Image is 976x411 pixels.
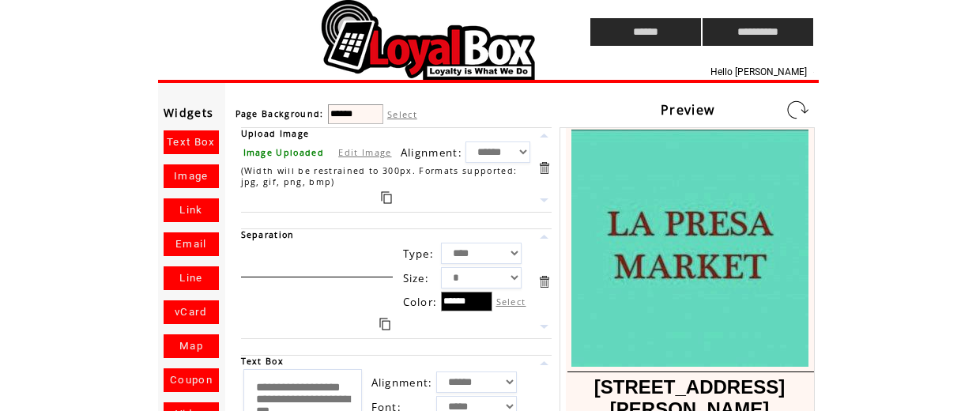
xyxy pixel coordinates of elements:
[401,145,462,160] span: Alignment:
[164,232,219,256] a: Email
[241,356,285,367] span: Text Box
[241,229,295,240] span: Separation
[371,375,433,390] span: Alignment:
[537,193,552,208] a: Move this item down
[241,165,518,187] span: (Width will be restrained to 300px. Formats supported: jpg, gif, png, bmp)
[164,130,219,154] a: Text Box
[496,296,526,307] label: Select
[661,101,714,119] span: Preview
[164,300,219,324] a: vCard
[403,271,430,285] span: Size:
[537,274,552,289] a: Delete this item
[403,295,438,309] span: Color:
[164,266,219,290] a: Line
[710,66,807,77] span: Hello [PERSON_NAME]
[537,229,552,244] a: Move this item up
[379,318,390,330] a: Duplicate this item
[164,164,219,188] a: Image
[338,146,391,158] a: Edit Image
[236,108,324,119] span: Page Background:
[241,128,310,139] span: Upload Image
[164,334,219,358] a: Map
[164,368,219,392] a: Coupon
[243,147,325,158] span: Image Uploaded
[381,191,392,204] a: Duplicate this item
[537,356,552,371] a: Move this item up
[537,128,552,143] a: Move this item up
[164,198,219,222] a: Link
[537,160,552,175] a: Delete this item
[571,130,808,367] img: images
[164,105,213,120] span: Widgets
[387,108,417,120] label: Select
[403,247,435,261] span: Type:
[537,319,552,334] a: Move this item down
